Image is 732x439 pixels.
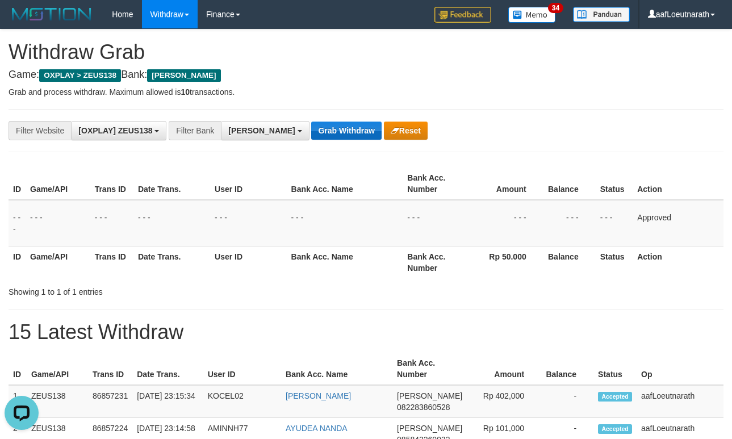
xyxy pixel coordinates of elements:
th: Date Trans. [133,168,210,200]
span: [PERSON_NAME] [147,69,220,82]
td: Rp 402,000 [467,385,541,418]
img: MOTION_logo.png [9,6,95,23]
th: Bank Acc. Number [403,168,467,200]
button: Reset [384,122,428,140]
th: Balance [541,353,593,385]
button: [OXPLAY] ZEUS138 [71,121,166,140]
td: - - - [543,200,596,246]
td: 1 [9,385,27,418]
th: Status [596,168,633,200]
th: Game/API [26,168,90,200]
th: Op [637,353,723,385]
th: Trans ID [88,353,132,385]
th: Status [593,353,637,385]
th: Status [596,246,633,278]
img: panduan.png [573,7,630,22]
th: Bank Acc. Number [403,246,467,278]
th: Trans ID [90,246,133,278]
th: Balance [543,168,596,200]
h4: Game: Bank: [9,69,723,81]
a: [PERSON_NAME] [286,391,351,400]
span: 34 [548,3,563,13]
th: Trans ID [90,168,133,200]
th: Action [633,246,723,278]
th: Date Trans. [133,246,210,278]
td: - - - [133,200,210,246]
th: User ID [203,353,281,385]
button: [PERSON_NAME] [221,121,309,140]
th: Rp 50.000 [467,246,543,278]
th: Action [633,168,723,200]
th: Amount [467,353,541,385]
th: Bank Acc. Name [281,353,392,385]
td: - - - [9,200,26,246]
td: - - - [596,200,633,246]
td: - - - [467,200,543,246]
strong: 10 [181,87,190,97]
th: Bank Acc. Name [287,168,403,200]
td: - [541,385,593,418]
span: Copy 082283860528 to clipboard [397,403,450,412]
span: [OXPLAY] ZEUS138 [78,126,152,135]
td: - - - [90,200,133,246]
div: Filter Bank [169,121,221,140]
span: Accepted [598,424,632,434]
th: User ID [210,168,286,200]
img: Button%20Memo.svg [508,7,556,23]
p: Grab and process withdraw. Maximum allowed is transactions. [9,86,723,98]
span: Accepted [598,392,632,402]
td: - - - [287,200,403,246]
th: ID [9,168,26,200]
h1: 15 Latest Withdraw [9,321,723,344]
td: - - - [26,200,90,246]
h1: Withdraw Grab [9,41,723,64]
th: Balance [543,246,596,278]
th: Game/API [26,246,90,278]
th: Amount [467,168,543,200]
td: Approved [633,200,723,246]
img: Feedback.jpg [434,7,491,23]
th: Game/API [27,353,88,385]
button: Open LiveChat chat widget [5,5,39,39]
td: - - - [403,200,467,246]
td: 86857231 [88,385,132,418]
th: Bank Acc. Name [287,246,403,278]
span: [PERSON_NAME] [228,126,295,135]
th: Bank Acc. Number [392,353,467,385]
th: Date Trans. [132,353,203,385]
span: [PERSON_NAME] [397,391,462,400]
div: Showing 1 to 1 of 1 entries [9,282,296,298]
a: AYUDEA NANDA [286,424,348,433]
td: ZEUS138 [27,385,88,418]
td: [DATE] 23:15:34 [132,385,203,418]
td: aafLoeutnarath [637,385,723,418]
span: OXPLAY > ZEUS138 [39,69,121,82]
td: KOCEL02 [203,385,281,418]
th: User ID [210,246,286,278]
button: Grab Withdraw [311,122,381,140]
div: Filter Website [9,121,71,140]
th: ID [9,353,27,385]
th: ID [9,246,26,278]
span: [PERSON_NAME] [397,424,462,433]
td: - - - [210,200,286,246]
